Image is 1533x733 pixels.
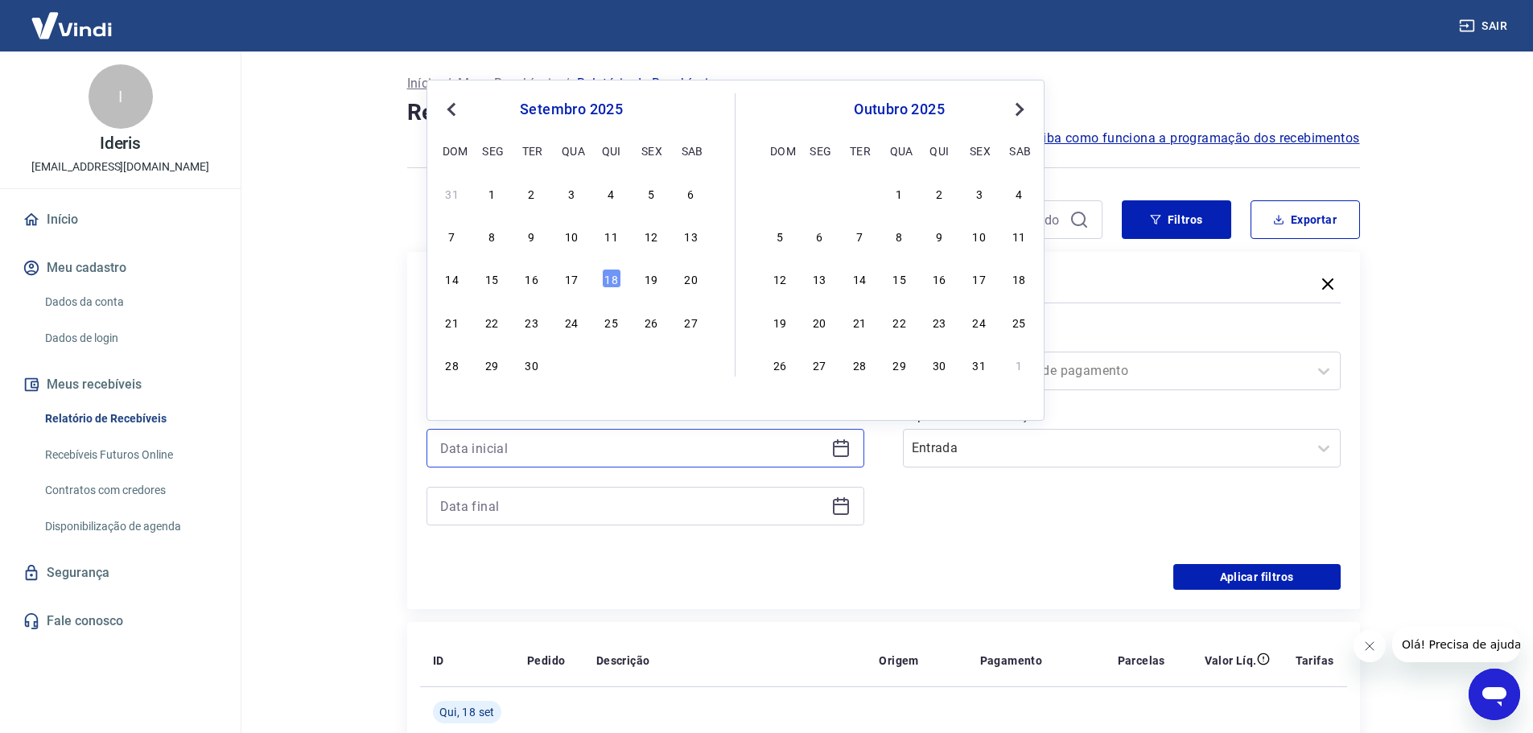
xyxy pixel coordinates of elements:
[682,312,701,331] div: Choose sábado, 27 de setembro de 2025
[19,603,221,639] a: Fale conosco
[19,555,221,591] a: Segurança
[770,226,789,245] div: Choose domingo, 5 de outubro de 2025
[1354,630,1386,662] iframe: Fechar mensagem
[602,226,621,245] div: Choose quinta-feira, 11 de setembro de 2025
[770,183,789,203] div: Choose domingo, 28 de setembro de 2025
[482,141,501,160] div: seg
[562,355,581,374] div: Choose quarta-feira, 1 de outubro de 2025
[641,141,661,160] div: sex
[482,312,501,331] div: Choose segunda-feira, 22 de setembro de 2025
[562,141,581,160] div: qua
[89,64,153,129] div: I
[562,312,581,331] div: Choose quarta-feira, 24 de setembro de 2025
[810,226,829,245] div: Choose segunda-feira, 6 de outubro de 2025
[890,312,909,331] div: Choose quarta-feira, 22 de outubro de 2025
[810,312,829,331] div: Choose segunda-feira, 20 de outubro de 2025
[970,141,989,160] div: sex
[970,226,989,245] div: Choose sexta-feira, 10 de outubro de 2025
[562,183,581,203] div: Choose quarta-feira, 3 de setembro de 2025
[768,181,1031,376] div: month 2025-10
[482,269,501,288] div: Choose segunda-feira, 15 de setembro de 2025
[850,355,869,374] div: Choose terça-feira, 28 de outubro de 2025
[641,183,661,203] div: Choose sexta-feira, 5 de setembro de 2025
[1009,312,1028,331] div: Choose sábado, 25 de outubro de 2025
[443,141,462,160] div: dom
[1009,183,1028,203] div: Choose sábado, 4 de outubro de 2025
[770,312,789,331] div: Choose domingo, 19 de outubro de 2025
[1251,200,1360,239] button: Exportar
[879,653,918,669] p: Origem
[890,226,909,245] div: Choose quarta-feira, 8 de outubro de 2025
[850,226,869,245] div: Choose terça-feira, 7 de outubro de 2025
[39,510,221,543] a: Disponibilização de agenda
[1028,129,1360,148] a: Saiba como funciona a programação dos recebimentos
[641,355,661,374] div: Choose sexta-feira, 3 de outubro de 2025
[682,183,701,203] div: Choose sábado, 6 de setembro de 2025
[1456,11,1514,41] button: Sair
[1118,653,1165,669] p: Parcelas
[440,494,825,518] input: Data final
[596,653,650,669] p: Descrição
[1205,653,1257,669] p: Valor Líq.
[39,474,221,507] a: Contratos com credores
[890,141,909,160] div: qua
[810,355,829,374] div: Choose segunda-feira, 27 de outubro de 2025
[19,367,221,402] button: Meus recebíveis
[970,355,989,374] div: Choose sexta-feira, 31 de outubro de 2025
[929,226,949,245] div: Choose quinta-feira, 9 de outubro de 2025
[810,141,829,160] div: seg
[850,141,869,160] div: ter
[439,704,495,720] span: Qui, 18 set
[682,269,701,288] div: Choose sábado, 20 de setembro de 2025
[482,355,501,374] div: Choose segunda-feira, 29 de setembro de 2025
[602,269,621,288] div: Choose quinta-feira, 18 de setembro de 2025
[564,74,570,93] p: /
[39,402,221,435] a: Relatório de Recebíveis
[850,312,869,331] div: Choose terça-feira, 21 de outubro de 2025
[577,74,715,93] p: Relatório de Recebíveis
[906,406,1337,426] label: Tipo de Movimentação
[522,269,542,288] div: Choose terça-feira, 16 de setembro de 2025
[407,74,439,93] p: Início
[641,269,661,288] div: Choose sexta-feira, 19 de setembro de 2025
[482,183,501,203] div: Choose segunda-feira, 1 de setembro de 2025
[522,312,542,331] div: Choose terça-feira, 23 de setembro de 2025
[562,269,581,288] div: Choose quarta-feira, 17 de setembro de 2025
[602,183,621,203] div: Choose quinta-feira, 4 de setembro de 2025
[768,100,1031,119] div: outubro 2025
[440,436,825,460] input: Data inicial
[39,439,221,472] a: Recebíveis Futuros Online
[890,183,909,203] div: Choose quarta-feira, 1 de outubro de 2025
[682,226,701,245] div: Choose sábado, 13 de setembro de 2025
[446,74,451,93] p: /
[602,355,621,374] div: Choose quinta-feira, 2 de outubro de 2025
[1009,141,1028,160] div: sab
[1296,653,1334,669] p: Tarifas
[562,226,581,245] div: Choose quarta-feira, 10 de setembro de 2025
[980,653,1043,669] p: Pagamento
[433,653,444,669] p: ID
[970,183,989,203] div: Choose sexta-feira, 3 de outubro de 2025
[443,226,462,245] div: Choose domingo, 7 de setembro de 2025
[39,322,221,355] a: Dados de login
[929,269,949,288] div: Choose quinta-feira, 16 de outubro de 2025
[929,183,949,203] div: Choose quinta-feira, 2 de outubro de 2025
[970,269,989,288] div: Choose sexta-feira, 17 de outubro de 2025
[407,97,1360,129] h4: Relatório de Recebíveis
[19,250,221,286] button: Meu cadastro
[1122,200,1231,239] button: Filtros
[440,181,703,376] div: month 2025-09
[482,226,501,245] div: Choose segunda-feira, 8 de setembro de 2025
[641,312,661,331] div: Choose sexta-feira, 26 de setembro de 2025
[682,355,701,374] div: Choose sábado, 4 de outubro de 2025
[1469,669,1520,720] iframe: Botão para abrir a janela de mensagens
[1009,226,1028,245] div: Choose sábado, 11 de outubro de 2025
[39,286,221,319] a: Dados da conta
[770,269,789,288] div: Choose domingo, 12 de outubro de 2025
[850,183,869,203] div: Choose terça-feira, 30 de setembro de 2025
[527,653,565,669] p: Pedido
[906,329,1337,348] label: Forma de Pagamento
[10,11,135,24] span: Olá! Precisa de ajuda?
[522,226,542,245] div: Choose terça-feira, 9 de setembro de 2025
